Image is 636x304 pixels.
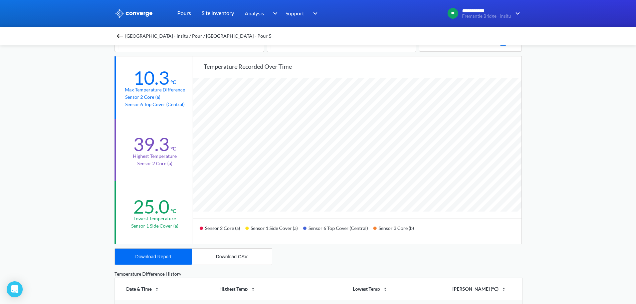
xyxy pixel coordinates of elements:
div: Temperature Difference History [115,270,522,278]
div: Sensor 2 Core (a) [200,223,245,239]
button: Download Report [115,249,192,265]
p: Sensor 2 Core (a) [137,160,172,167]
div: Download Report [135,254,171,259]
div: 39.3 [133,133,169,156]
div: Max temperature difference [125,86,185,93]
div: Download CSV [216,254,248,259]
span: Fremantle Bridge - insitu [462,14,511,19]
th: Lowest Temp [304,278,437,300]
div: Sensor 6 Top Cover (Central) [303,223,373,239]
div: Sensor 3 Core (b) [373,223,419,239]
img: sort-icon.svg [250,287,256,292]
p: Sensor 1 Side Cover (a) [131,222,178,230]
th: [PERSON_NAME] (°C) [437,278,522,300]
span: [GEOGRAPHIC_DATA] - insitu / Pour / [GEOGRAPHIC_DATA] - Pour 5 [125,31,271,41]
img: sort-icon.svg [501,287,506,292]
img: sort-icon.svg [383,287,388,292]
span: Support [285,9,304,17]
img: logo_ewhite.svg [115,9,153,18]
img: downArrow.svg [511,9,522,17]
span: Analysis [245,9,264,17]
div: Open Intercom Messenger [7,281,23,297]
p: Sensor 2 Core (a) [125,93,185,101]
div: Sensor 1 Side Cover (a) [245,223,303,239]
button: Download CSV [192,249,272,265]
th: Highest Temp [171,278,304,300]
div: 25.0 [133,195,169,218]
img: downArrow.svg [268,9,279,17]
img: sort-icon.svg [154,287,160,292]
div: 10.3 [133,66,169,89]
div: Temperature recorded over time [204,62,521,71]
img: downArrow.svg [309,9,320,17]
div: Highest temperature [133,153,177,160]
div: Lowest temperature [134,215,176,222]
img: backspace.svg [116,32,124,40]
th: Date & Time [115,278,171,300]
p: Sensor 6 Top Cover (Central) [125,101,185,108]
